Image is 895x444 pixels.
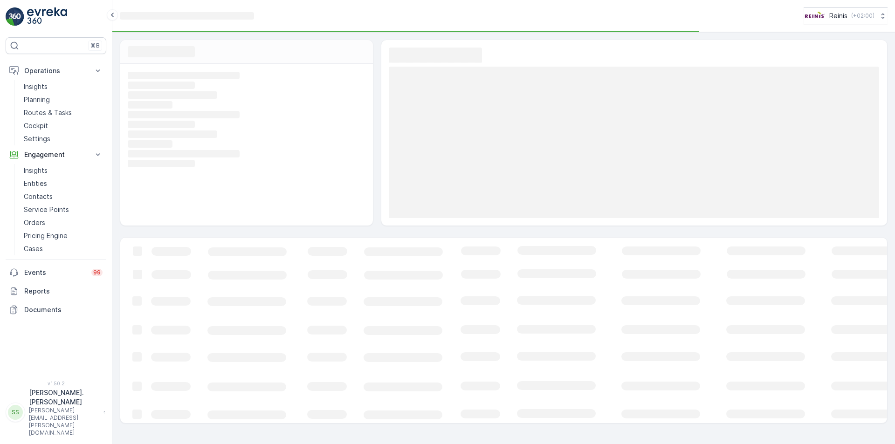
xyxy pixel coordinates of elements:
[93,269,101,276] p: 99
[829,11,847,20] p: Reinis
[24,268,86,277] p: Events
[20,80,106,93] a: Insights
[20,177,106,190] a: Entities
[20,242,106,255] a: Cases
[804,11,826,21] img: Reinis-Logo-Vrijstaand_Tekengebied-1-copy2_aBO4n7j.png
[20,190,106,203] a: Contacts
[27,7,67,26] img: logo_light-DOdMpM7g.png
[24,134,50,143] p: Settings
[851,12,874,20] p: ( +02:00 )
[24,179,47,188] p: Entities
[24,108,72,117] p: Routes & Tasks
[20,106,106,119] a: Routes & Tasks
[24,305,103,314] p: Documents
[24,218,45,227] p: Orders
[20,229,106,242] a: Pricing Engine
[8,405,23,420] div: SS
[24,95,50,104] p: Planning
[20,216,106,229] a: Orders
[6,145,106,164] button: Engagement
[24,150,88,159] p: Engagement
[6,381,106,386] span: v 1.50.2
[6,282,106,301] a: Reports
[20,119,106,132] a: Cockpit
[20,203,106,216] a: Service Points
[20,132,106,145] a: Settings
[90,42,100,49] p: ⌘B
[6,301,106,319] a: Documents
[24,287,103,296] p: Reports
[804,7,888,24] button: Reinis(+02:00)
[24,231,68,240] p: Pricing Engine
[24,66,88,75] p: Operations
[6,388,106,437] button: SS[PERSON_NAME].[PERSON_NAME][PERSON_NAME][EMAIL_ADDRESS][PERSON_NAME][DOMAIN_NAME]
[24,166,48,175] p: Insights
[24,82,48,91] p: Insights
[20,93,106,106] a: Planning
[6,7,24,26] img: logo
[24,192,53,201] p: Contacts
[29,388,99,407] p: [PERSON_NAME].[PERSON_NAME]
[24,205,69,214] p: Service Points
[24,121,48,130] p: Cockpit
[29,407,99,437] p: [PERSON_NAME][EMAIL_ADDRESS][PERSON_NAME][DOMAIN_NAME]
[20,164,106,177] a: Insights
[6,61,106,80] button: Operations
[6,263,106,282] a: Events99
[24,244,43,253] p: Cases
